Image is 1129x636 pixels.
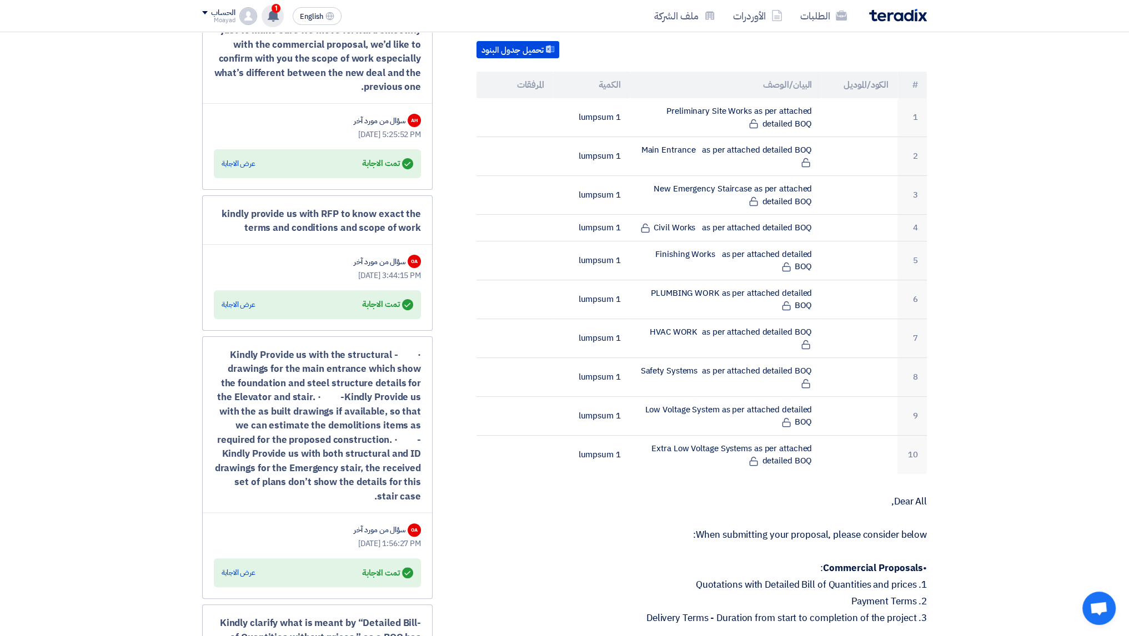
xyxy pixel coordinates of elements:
div: تمت الاجابة [362,156,413,171]
td: 6 [897,280,927,319]
div: عرض الاجابة [222,158,255,169]
td: 4 [897,215,927,241]
td: 3 [897,176,927,215]
a: الطلبات [791,3,856,29]
div: عرض الاجابة [222,299,255,310]
p: 1. Quotations with Detailed Bill of Quantities and prices [476,579,927,590]
strong: Commercial Proposals [823,561,923,575]
p: Dear All, [476,496,927,507]
td: New Emergency Staircase as per attached detailed BOQ [630,176,821,215]
div: AH [408,114,421,127]
img: profile_test.png [239,7,257,25]
td: 10 [897,435,927,474]
div: سؤال من مورد آخر [354,524,405,536]
td: 8 [897,357,927,396]
th: الكمية [553,72,630,98]
td: PLUMBING WORK as per attached detailed BOQ [630,280,821,319]
th: الكود/الموديل [821,72,897,98]
td: 1 [897,98,927,137]
p: • : [476,563,927,574]
div: Moayad [202,17,235,23]
p: 3. Delivery Terms - Duration from start to completion of the project [476,613,927,624]
div: الحساب [211,8,235,18]
td: 1 lumpsum [553,396,630,435]
td: HVAC WORK as per attached detailed BOQ [630,319,821,357]
th: المرفقات [476,72,553,98]
button: تحميل جدول البنود [476,41,559,59]
td: 1 lumpsum [553,137,630,176]
td: 1 lumpsum [553,176,630,215]
td: Preliminary Site Works as per attached detailed BOQ [630,98,821,137]
a: ملف الشركة [645,3,724,29]
div: kindly provide us with RFP to know exact the terms and conditions and scope of work [214,207,421,235]
td: Safety Systems as per attached detailed BOQ [630,357,821,396]
div: just to make sure we move forward smoothly with the commercial proposal, we’d like to confirm wit... [214,23,421,94]
td: 7 [897,319,927,357]
td: 1 lumpsum [553,357,630,396]
div: سؤال من مورد آخر [354,115,405,127]
td: 1 lumpsum [553,435,630,474]
td: Main Entrance as per attached detailed BOQ [630,137,821,176]
div: [DATE] 1:56:27 PM [214,538,421,549]
div: Open chat [1082,592,1116,625]
div: · - Kindly Provide us with the structural drawings for the main entrance which show the foundatio... [214,348,421,504]
td: Civil Works as per attached detailed BOQ [630,215,821,241]
div: [DATE] 5:25:52 PM [214,129,421,140]
p: 2. Payment Terms [476,596,927,607]
td: 1 lumpsum [553,319,630,357]
th: # [897,72,927,98]
td: Finishing Works as per attached detailed BOQ [630,241,821,280]
td: Low Voltage System as per attached detailed BOQ [630,396,821,435]
td: 1 lumpsum [553,280,630,319]
td: 1 lumpsum [553,215,630,241]
a: الأوردرات [724,3,791,29]
td: 5 [897,241,927,280]
div: [DATE] 3:44:15 PM [214,270,421,281]
td: Extra Low Voltage Systems as per attached detailed BOQ [630,435,821,474]
span: 1 [272,4,280,13]
span: English [300,13,323,21]
div: تمت الاجابة [362,565,413,581]
th: البيان/الوصف [630,72,821,98]
img: Teradix logo [869,9,927,22]
button: English [293,7,342,25]
div: عرض الاجابة [222,567,255,578]
td: 2 [897,137,927,176]
div: OA [408,255,421,268]
td: 9 [897,396,927,435]
td: 1 lumpsum [553,98,630,137]
p: When submitting your proposal, please consider below: [476,529,927,541]
div: سؤال من مورد آخر [354,256,405,267]
td: 1 lumpsum [553,241,630,280]
div: تمت الاجابة [362,297,413,312]
div: OA [408,523,421,537]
